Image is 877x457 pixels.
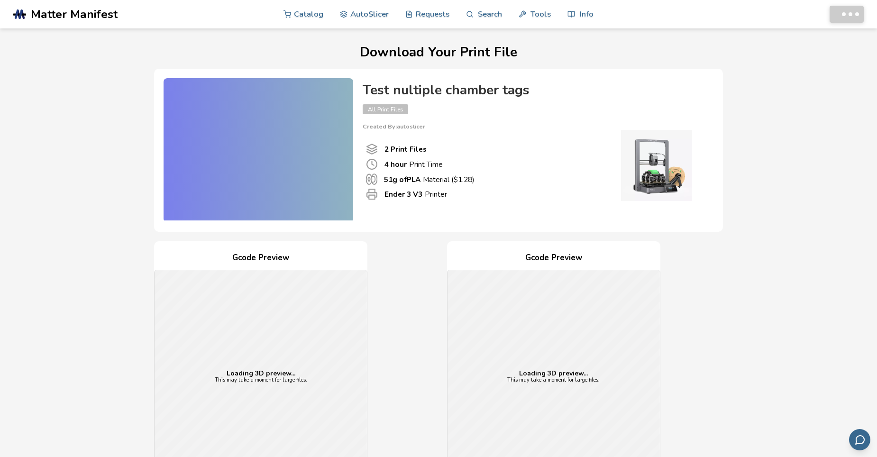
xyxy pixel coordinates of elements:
[366,174,377,185] span: Material Used
[384,174,420,184] b: 51 g of PLA
[384,159,407,169] b: 4 hour
[363,123,704,130] p: Created By: autoslicer
[366,188,378,200] span: Printer
[609,130,704,201] img: Printer
[507,377,600,384] p: This may take a moment for large files.
[18,45,859,60] h1: Download Your Print File
[507,370,600,377] p: Loading 3D preview...
[384,189,447,199] p: Printer
[154,251,367,265] h4: Gcode Preview
[31,8,118,21] span: Matter Manifest
[384,189,422,199] b: Ender 3 V3
[215,377,307,384] p: This may take a moment for large files.
[366,158,378,170] span: Print Time
[384,159,443,169] p: Print Time
[363,104,408,114] span: All Print Files
[366,143,378,155] span: Number Of Print files
[363,83,704,98] h4: Test nultiple chamber tags
[384,174,475,184] p: Material ($ 1.28 )
[849,429,870,450] button: Send feedback via email
[384,144,427,154] b: 2 Print Files
[447,251,660,265] h4: Gcode Preview
[215,370,307,377] p: Loading 3D preview...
